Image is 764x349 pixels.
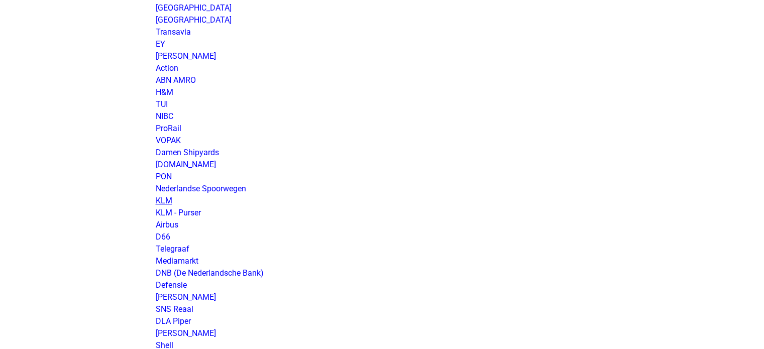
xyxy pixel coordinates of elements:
[156,232,170,242] a: D66
[156,136,181,145] a: VOPAK
[156,328,216,338] a: [PERSON_NAME]
[156,27,191,37] a: Transavia
[156,184,246,193] a: Nederlandse Spoorwegen
[156,244,189,254] a: Telegraaf
[156,99,168,109] a: TUI
[156,268,264,278] a: DNB (De Nederlandsche Bank)
[156,280,187,290] a: Defensie
[156,196,172,205] a: KLM
[156,172,172,181] a: PON
[156,124,181,133] a: ProRail
[156,3,232,13] a: [GEOGRAPHIC_DATA]
[156,63,178,73] a: Action
[156,87,173,97] a: H&M
[156,111,173,121] a: NIBC
[156,256,198,266] a: Mediamarkt
[156,75,196,85] a: ABN AMRO
[156,220,178,229] a: Airbus
[156,316,191,326] a: DLA Piper
[156,39,165,49] a: EY
[156,148,219,157] a: Damen Shipyards
[156,51,216,61] a: [PERSON_NAME]
[156,304,193,314] a: SNS Reaal
[156,160,216,169] a: [DOMAIN_NAME]
[156,15,232,25] a: [GEOGRAPHIC_DATA]
[156,292,216,302] a: [PERSON_NAME]
[156,208,201,217] a: KLM - Purser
